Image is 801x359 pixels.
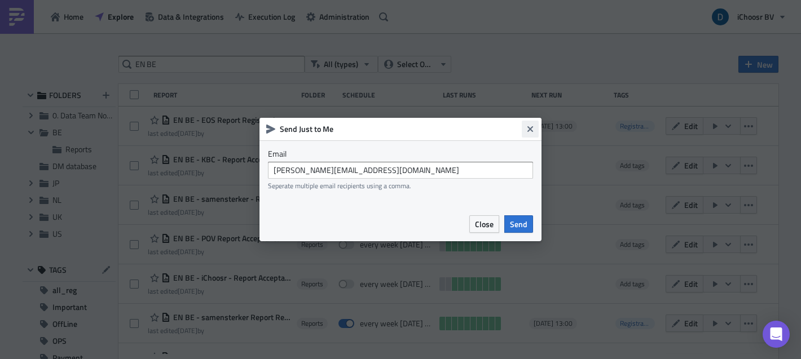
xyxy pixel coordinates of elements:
div: Seperate multiple email recipients using a comma. [268,181,533,190]
h6: Send Just to Me [280,124,522,134]
button: Send [504,215,533,233]
span: Send [510,218,527,230]
button: Close [469,215,499,233]
div: Open Intercom Messenger [763,321,790,348]
label: Email [268,149,533,159]
button: Close [522,121,539,138]
span: Close [475,218,494,230]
